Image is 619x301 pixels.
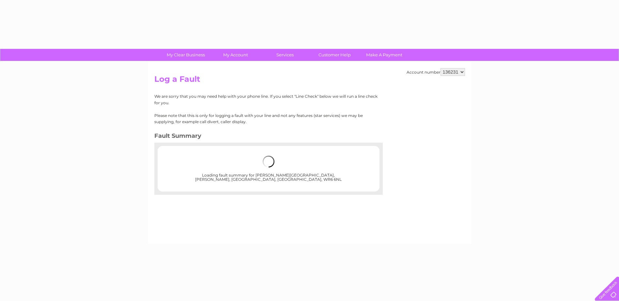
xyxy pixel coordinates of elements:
img: loading [263,156,274,167]
div: Account number [407,68,465,76]
h3: Fault Summary [154,131,378,143]
a: Customer Help [308,49,362,61]
a: Services [258,49,312,61]
a: Make A Payment [357,49,411,61]
h2: Log a Fault [154,75,465,87]
a: My Clear Business [159,49,213,61]
p: We are sorry that you may need help with your phone line. If you select "Line Check" below we wil... [154,93,378,106]
p: Please note that this is only for logging a fault with your line and not any features (star servi... [154,112,378,125]
a: My Account [209,49,262,61]
div: Loading fault summary for [PERSON_NAME][GEOGRAPHIC_DATA], [PERSON_NAME], [GEOGRAPHIC_DATA], [GEOG... [178,149,359,188]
